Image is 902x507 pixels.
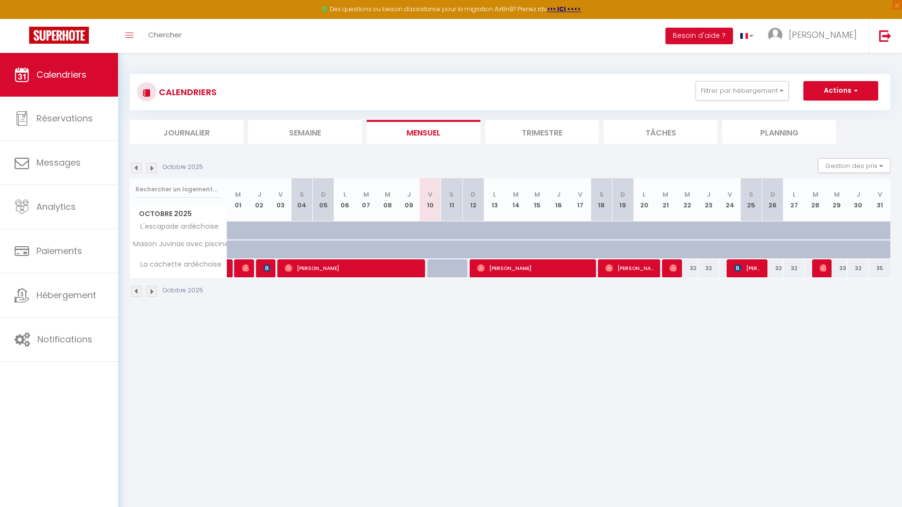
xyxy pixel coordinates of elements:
[696,81,789,101] button: Filtrer par hébergement
[227,178,249,221] th: 01
[612,178,633,221] th: 19
[36,112,93,124] span: Réservations
[462,178,484,221] th: 12
[869,178,890,221] th: 31
[762,259,783,277] div: 32
[136,181,221,198] input: Rechercher un logement...
[356,178,377,221] th: 07
[385,190,391,199] abbr: M
[548,178,569,221] th: 16
[242,259,249,277] span: [PERSON_NAME]
[879,30,891,42] img: logout
[819,259,827,277] span: Corentine Lelarge
[398,178,420,221] th: 09
[471,190,476,199] abbr: D
[132,259,224,270] span: La cachette ardéchoise
[741,178,762,221] th: 25
[620,190,625,199] abbr: D
[477,259,591,277] span: [PERSON_NAME]
[313,178,334,221] th: 05
[604,120,717,144] li: Tâches
[235,190,241,199] abbr: M
[783,178,805,221] th: 27
[707,190,711,199] abbr: J
[148,30,182,40] span: Chercher
[869,259,890,277] div: 35
[407,190,411,199] abbr: J
[156,81,217,103] h3: CALENDRIERS
[485,120,599,144] li: Trimestre
[285,259,420,277] span: [PERSON_NAME]
[527,178,548,221] th: 15
[377,178,398,221] th: 08
[36,201,76,213] span: Analytics
[163,163,203,172] p: Octobre 2025
[547,5,581,13] strong: >>> ICI <<<<
[36,245,82,257] span: Paiements
[728,190,732,199] abbr: V
[248,120,362,144] li: Semaine
[793,190,796,199] abbr: L
[813,190,818,199] abbr: M
[227,259,232,278] a: [PERSON_NAME]
[130,120,243,144] li: Journalier
[291,178,313,221] th: 04
[534,190,540,199] abbr: M
[513,190,519,199] abbr: M
[420,178,441,221] th: 10
[321,190,326,199] abbr: D
[722,120,836,144] li: Planning
[655,178,676,221] th: 21
[449,190,454,199] abbr: S
[505,178,527,221] th: 14
[334,178,356,221] th: 06
[762,178,783,221] th: 26
[263,259,271,277] span: [DEMOGRAPHIC_DATA][PERSON_NAME]
[848,259,869,277] div: 32
[37,333,92,345] span: Notifications
[257,190,261,199] abbr: J
[141,19,189,53] a: Chercher
[367,120,480,144] li: Mensuel
[36,289,96,301] span: Hébergement
[719,178,741,221] th: 24
[676,259,698,277] div: 32
[878,190,882,199] abbr: V
[132,221,221,232] span: L'escapade ardéchoise
[770,190,775,199] abbr: D
[805,178,826,221] th: 28
[663,190,668,199] abbr: M
[834,190,840,199] abbr: M
[484,178,505,221] th: 13
[676,178,698,221] th: 22
[698,259,719,277] div: 32
[132,240,229,248] span: Maison Juvinas avec piscine
[29,27,89,44] img: Super Booking
[441,178,462,221] th: 11
[249,178,270,221] th: 02
[270,178,291,221] th: 03
[768,28,783,42] img: ...
[826,178,848,221] th: 29
[818,158,890,173] button: Gestion des prix
[428,190,432,199] abbr: V
[684,190,690,199] abbr: M
[578,190,582,199] abbr: V
[749,190,753,199] abbr: S
[803,81,878,101] button: Actions
[278,190,283,199] abbr: V
[130,207,227,221] span: Octobre 2025
[36,156,81,169] span: Messages
[826,259,848,277] div: 33
[665,28,733,44] button: Besoin d'aide ?
[848,178,869,221] th: 30
[633,178,655,221] th: 20
[163,286,203,295] p: Octobre 2025
[363,190,369,199] abbr: M
[698,178,719,221] th: 23
[36,68,86,81] span: Calendriers
[599,190,604,199] abbr: S
[856,190,860,199] abbr: J
[557,190,561,199] abbr: J
[643,190,646,199] abbr: L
